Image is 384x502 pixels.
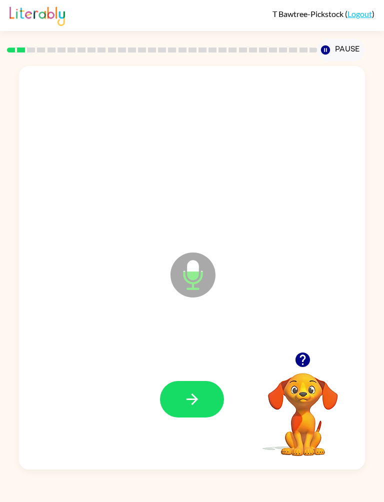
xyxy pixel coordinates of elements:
button: Pause [317,38,364,61]
video: Your browser must support playing .mp4 files to use Literably. Please try using another browser. [253,357,353,457]
a: Logout [347,9,372,18]
img: Literably [9,4,65,26]
div: ( ) [272,9,374,18]
span: T Bawtree-Pickstock [272,9,345,18]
